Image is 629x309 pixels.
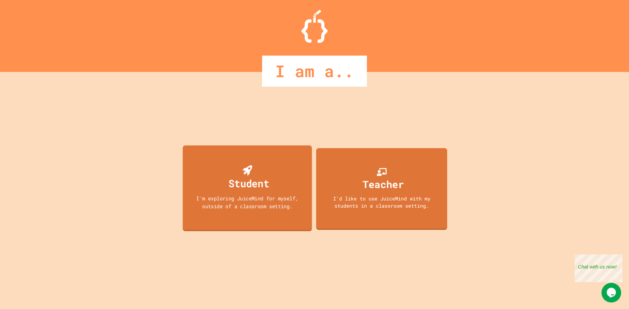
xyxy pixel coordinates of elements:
[601,283,622,302] iframe: chat widget
[189,194,305,210] div: I'm exploring JuiceMind for myself, outside of a classroom setting.
[363,177,404,192] div: Teacher
[323,195,441,210] div: I'd like to use JuiceMind with my students in a classroom setting.
[575,254,622,282] iframe: chat widget
[229,176,269,191] div: Student
[301,10,328,43] img: Logo.svg
[262,56,367,87] div: I am a..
